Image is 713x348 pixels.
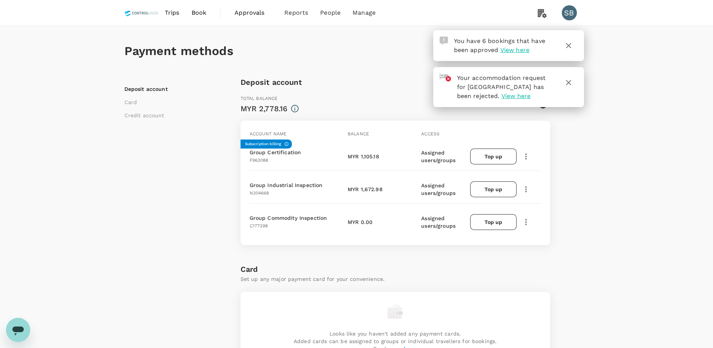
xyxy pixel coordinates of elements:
li: Credit account [124,112,219,119]
p: Group Certification [250,149,301,156]
span: Access [421,131,440,136]
span: Total balance [241,96,278,101]
p: MYR 1,105.18 [348,153,379,160]
img: Control Union Malaysia Sdn. Bhd. [124,5,159,21]
span: Trips [165,8,179,17]
p: Group Commodity Inspection [250,214,327,222]
span: View here [500,46,529,54]
span: Assigned users/groups [421,215,455,229]
li: Card [124,98,219,106]
span: Balance [348,131,369,136]
h6: Deposit account [241,76,302,88]
button: Top up [470,214,516,230]
button: Top up [470,181,516,197]
p: Set up any major payment card for your convenience. [241,275,550,283]
h6: Subscription billing [245,141,281,147]
img: hotel-rejected [440,74,451,81]
p: Group Industrial Inspection [250,181,323,189]
img: Approval [440,37,448,45]
span: Book [192,8,207,17]
li: Deposit account [124,85,219,93]
div: MYR 2,778.16 [241,103,288,115]
span: Approvals [235,8,272,17]
h6: Card [241,263,550,275]
span: People [320,8,340,17]
span: Reports [284,8,308,17]
p: MYR 0.00 [348,218,373,226]
span: Account name [250,131,287,136]
p: MYR 1,672.98 [348,185,383,193]
span: F963088 [250,158,268,163]
img: empty [388,304,403,319]
span: Manage [353,8,376,17]
span: Assigned users/groups [421,150,455,163]
span: C177298 [250,223,268,228]
span: Assigned users/groups [421,182,455,196]
button: Top up [470,149,516,164]
span: You have 6 bookings that have been approved [454,37,545,54]
span: View here [501,92,531,100]
h1: Payment methods [124,44,589,58]
iframe: Button to launch messaging window [6,318,30,342]
span: Your accommodation request for [GEOGRAPHIC_DATA] has been rejected. [457,74,546,100]
div: SB [562,5,577,20]
span: N304668 [250,190,269,196]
